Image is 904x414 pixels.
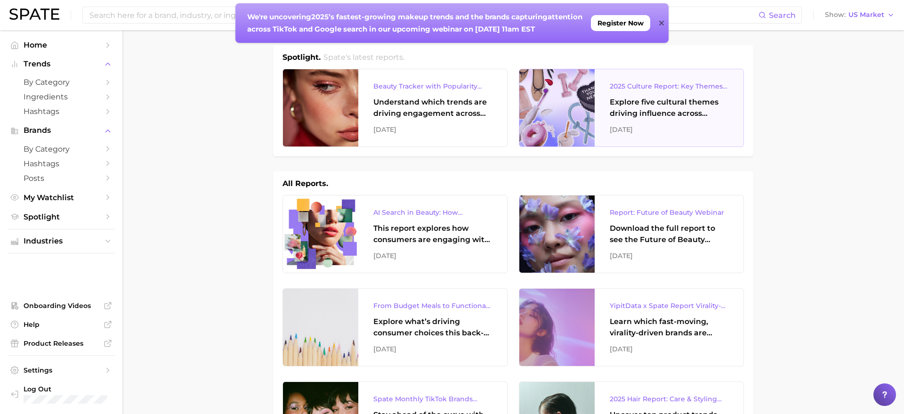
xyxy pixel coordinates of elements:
a: Home [8,38,115,52]
a: YipitData x Spate Report Virality-Driven Brands Are Taking a Slice of the Beauty PieLearn which f... [519,288,744,366]
div: 2025 Hair Report: Care & Styling Products [610,393,728,405]
a: Posts [8,171,115,186]
div: Explore what’s driving consumer choices this back-to-school season From budget-friendly meals to ... [373,316,492,339]
span: Search [769,11,796,20]
span: Home [24,41,99,49]
a: Settings [8,363,115,377]
span: Brands [24,126,99,135]
span: Hashtags [24,159,99,168]
div: Beauty Tracker with Popularity Index [373,81,492,92]
div: [DATE] [373,343,492,355]
a: From Budget Meals to Functional Snacks: Food & Beverage Trends Shaping Consumer Behavior This Sch... [282,288,508,366]
a: 2025 Culture Report: Key Themes That Are Shaping Consumer DemandExplore five cultural themes driv... [519,69,744,147]
input: Search here for a brand, industry, or ingredient [89,7,759,23]
div: [DATE] [610,250,728,261]
div: [DATE] [373,124,492,135]
span: Hashtags [24,107,99,116]
a: Hashtags [8,156,115,171]
a: by Category [8,142,115,156]
a: Product Releases [8,336,115,350]
div: This report explores how consumers are engaging with AI-powered search tools — and what it means ... [373,223,492,245]
a: by Category [8,75,115,89]
h1: All Reports. [282,178,328,189]
div: Understand which trends are driving engagement across platforms in the skin, hair, makeup, and fr... [373,97,492,119]
span: My Watchlist [24,193,99,202]
span: Trends [24,60,99,68]
span: Industries [24,237,99,245]
a: Spotlight [8,210,115,224]
span: Show [825,12,846,17]
div: Download the full report to see the Future of Beauty trends we unpacked during the webinar. [610,223,728,245]
div: 2025 Culture Report: Key Themes That Are Shaping Consumer Demand [610,81,728,92]
a: Report: Future of Beauty WebinarDownload the full report to see the Future of Beauty trends we un... [519,195,744,273]
a: My Watchlist [8,190,115,205]
span: Product Releases [24,339,99,348]
a: AI Search in Beauty: How Consumers Are Using ChatGPT vs. Google SearchThis report explores how co... [282,195,508,273]
button: Industries [8,234,115,248]
div: YipitData x Spate Report Virality-Driven Brands Are Taking a Slice of the Beauty Pie [610,300,728,311]
h2: Spate's latest reports. [323,52,404,63]
div: From Budget Meals to Functional Snacks: Food & Beverage Trends Shaping Consumer Behavior This Sch... [373,300,492,311]
a: Hashtags [8,104,115,119]
div: [DATE] [610,124,728,135]
button: ShowUS Market [823,9,897,21]
span: Spotlight [24,212,99,221]
button: Brands [8,123,115,138]
a: Onboarding Videos [8,299,115,313]
span: US Market [848,12,884,17]
a: Log out. Currently logged in with e-mail mary.wallen@curology.com. [8,382,115,406]
div: Learn which fast-moving, virality-driven brands are leading the pack, the risks of viral growth, ... [610,316,728,339]
div: [DATE] [610,343,728,355]
span: Help [24,320,99,329]
div: AI Search in Beauty: How Consumers Are Using ChatGPT vs. Google Search [373,207,492,218]
div: Report: Future of Beauty Webinar [610,207,728,218]
span: Ingredients [24,92,99,101]
span: by Category [24,145,99,154]
a: Beauty Tracker with Popularity IndexUnderstand which trends are driving engagement across platfor... [282,69,508,147]
h1: Spotlight. [282,52,321,63]
a: Help [8,317,115,332]
span: Settings [24,366,99,374]
a: Ingredients [8,89,115,104]
img: SPATE [9,8,59,20]
span: by Category [24,78,99,87]
span: Log Out [24,385,114,393]
button: Trends [8,57,115,71]
span: Onboarding Videos [24,301,99,310]
div: Spate Monthly TikTok Brands Tracker [373,393,492,405]
div: Explore five cultural themes driving influence across beauty, food, and pop culture. [610,97,728,119]
span: Posts [24,174,99,183]
div: [DATE] [373,250,492,261]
